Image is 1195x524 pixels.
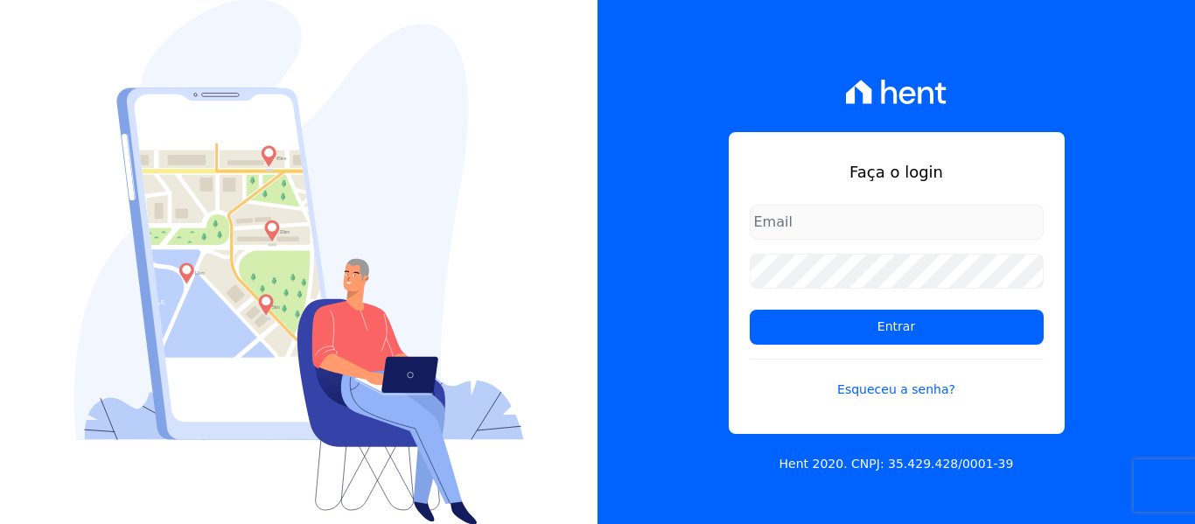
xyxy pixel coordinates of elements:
a: Esqueceu a senha? [750,359,1044,399]
input: Entrar [750,310,1044,345]
p: Hent 2020. CNPJ: 35.429.428/0001-39 [779,455,1014,473]
input: Email [750,205,1044,240]
h1: Faça o login [750,160,1044,184]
